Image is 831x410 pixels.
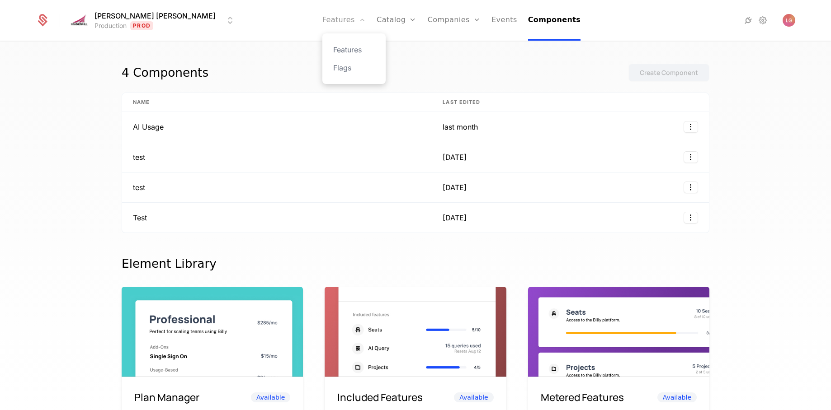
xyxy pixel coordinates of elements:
button: Open user button [783,14,795,27]
a: Settings [757,15,768,26]
h6: Metered Features [541,390,624,405]
span: Available [657,392,697,402]
button: Select environment [71,10,236,30]
span: [PERSON_NAME] [PERSON_NAME] [94,10,216,21]
div: 4 Components [122,64,208,82]
button: Create Component [628,64,709,82]
a: Features [333,44,375,55]
th: Name [122,93,432,112]
span: Available [454,392,493,402]
td: AI Usage [122,112,432,142]
div: Production [94,21,127,30]
button: Select action [684,151,698,163]
div: [DATE] [443,212,484,223]
button: Select action [684,121,698,133]
div: Element Library [122,255,709,273]
img: Hannon Hill [68,13,90,27]
span: Available [251,392,290,402]
th: Last edited [432,93,495,112]
h6: Plan Manager [134,390,199,405]
div: [DATE] [443,182,484,193]
h6: Included Features [337,390,423,405]
td: Test [122,203,432,233]
button: Select action [684,212,698,224]
div: [DATE] [443,152,484,163]
a: Integrations [743,15,754,26]
span: Prod [130,21,153,30]
td: test [122,142,432,172]
a: Flags [333,62,375,73]
div: Create Component [640,68,698,77]
img: Lee Gamble [783,14,795,27]
button: Select action [684,182,698,193]
div: last month [443,121,484,132]
td: test [122,172,432,203]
